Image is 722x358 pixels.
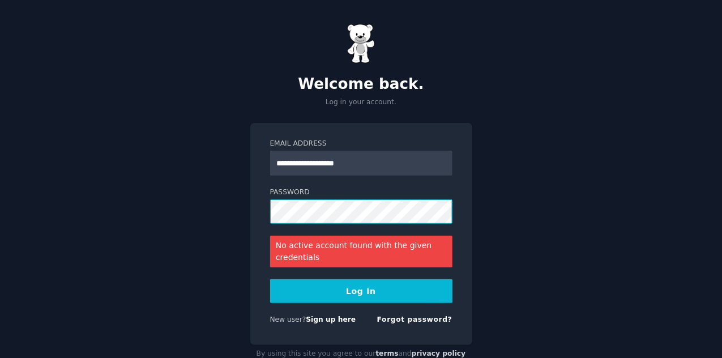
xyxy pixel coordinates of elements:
[270,316,306,323] span: New user?
[250,97,472,108] p: Log in your account.
[270,187,452,198] label: Password
[306,316,356,323] a: Sign up here
[375,350,398,357] a: terms
[347,24,375,63] img: Gummy Bear
[412,350,466,357] a: privacy policy
[270,279,452,303] button: Log In
[377,316,452,323] a: Forgot password?
[270,236,452,267] div: No active account found with the given credentials
[270,139,452,149] label: Email Address
[250,75,472,93] h2: Welcome back.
